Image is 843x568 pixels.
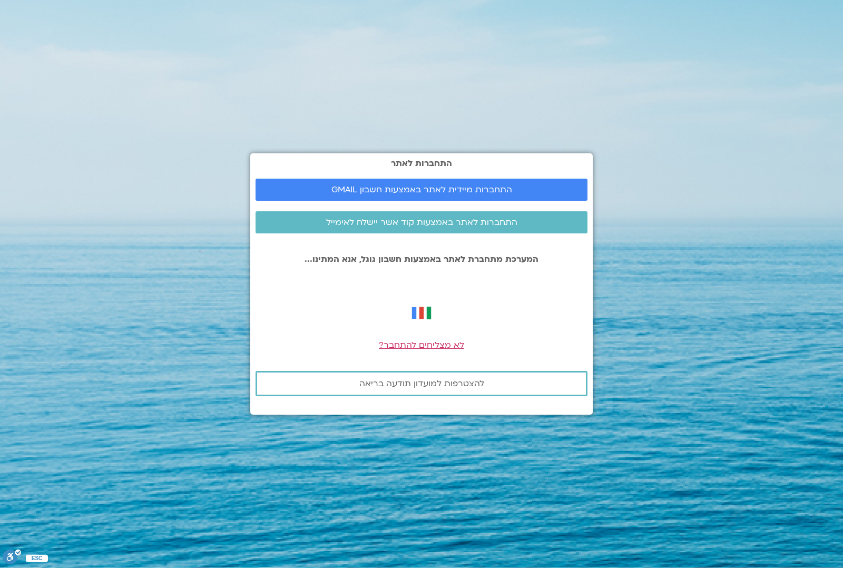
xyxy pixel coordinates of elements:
a: התחברות מיידית לאתר באמצעות חשבון GMAIL [256,179,587,201]
h2: התחברות לאתר [256,159,587,168]
span: התחברות מיידית לאתר באמצעות חשבון GMAIL [331,185,512,194]
a: להצטרפות למועדון תודעה בריאה [256,371,587,396]
span: להצטרפות למועדון תודעה בריאה [359,379,484,388]
a: התחברות לאתר באמצעות קוד אשר יישלח לאימייל [256,211,587,233]
a: לא מצליחים להתחבר? [379,339,464,351]
p: המערכת מתחברת לאתר באמצעות חשבון גוגל, אנא המתינו... [256,254,587,264]
span: התחברות לאתר באמצעות קוד אשר יישלח לאימייל [326,218,517,227]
